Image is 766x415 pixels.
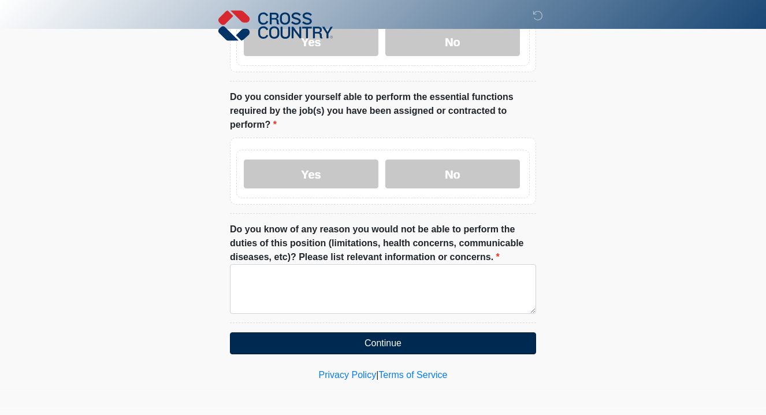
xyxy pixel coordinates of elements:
[218,9,333,42] img: Cross Country Logo
[230,223,536,264] label: Do you know of any reason you would not be able to perform the duties of this position (limitatio...
[385,160,520,188] label: No
[230,332,536,354] button: Continue
[319,370,377,380] a: Privacy Policy
[376,370,378,380] a: |
[378,370,447,380] a: Terms of Service
[230,90,536,132] label: Do you consider yourself able to perform the essential functions required by the job(s) you have ...
[244,160,378,188] label: Yes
